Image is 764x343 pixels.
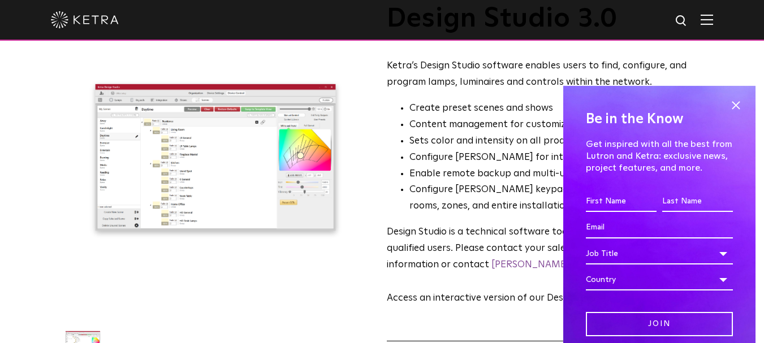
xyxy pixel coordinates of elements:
[409,182,698,215] li: Configure [PERSON_NAME] keypads to discreetly control rooms, zones, and entire installations
[701,14,713,25] img: Hamburger%20Nav.svg
[387,58,698,91] div: Ketra’s Design Studio software enables users to find, configure, and program lamps, luminaires an...
[387,224,698,273] p: Design Studio is a technical software tool intended for use by qualified users. Please contact yo...
[409,133,698,150] li: Sets color and intensity on all products
[586,243,733,264] div: Job Title
[586,108,733,130] h4: Be in the Know
[586,138,733,173] p: Get inspired with all the best from Lutron and Ketra: exclusive news, project features, and more.
[51,11,119,28] img: ketra-logo-2019-white
[491,260,653,270] a: [PERSON_NAME] Technical Support
[387,290,698,307] p: Access an interactive version of our Design Studio 3.0 Manual .
[409,117,698,133] li: Content management for customized library of light settings
[409,150,698,166] li: Configure [PERSON_NAME] for integration with HomeWorks QS
[586,312,733,336] input: Join
[586,191,657,212] input: First Name
[409,101,698,117] li: Create preset scenes and shows
[586,217,733,238] input: Email
[586,269,733,290] div: Country
[662,191,733,212] input: Last Name
[409,166,698,183] li: Enable remote backup and multi-user collaboration
[675,14,689,28] img: search icon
